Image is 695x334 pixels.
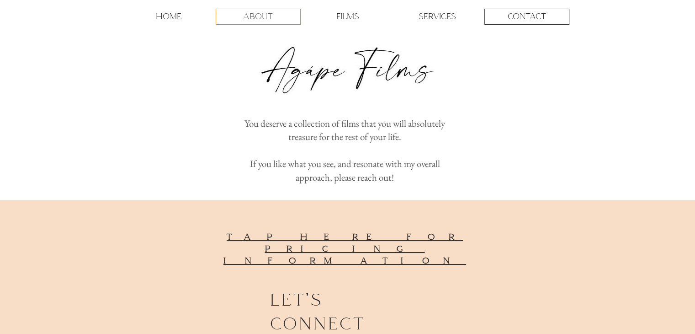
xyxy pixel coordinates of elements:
[508,9,546,24] p: CONTACT
[216,9,301,25] a: ABOUT
[395,9,480,25] a: SERVICES
[305,9,390,25] a: FILMS
[270,289,366,334] span: let's connect
[223,231,466,266] a: tap here for pricing information
[223,232,466,266] span: tap here for pricing information
[250,157,440,183] span: If you like what you see, and resonate with my overall approach, please reach out!
[156,9,181,24] p: HOME
[484,9,569,25] a: CONTACT
[244,117,445,143] span: You deserve a collection of films that you will absolutely treasure for the rest of your life.
[419,9,456,24] p: SERVICES
[243,9,273,24] p: ABOUT
[336,9,359,24] p: FILMS
[126,9,211,25] a: HOME
[124,9,572,25] nav: Site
